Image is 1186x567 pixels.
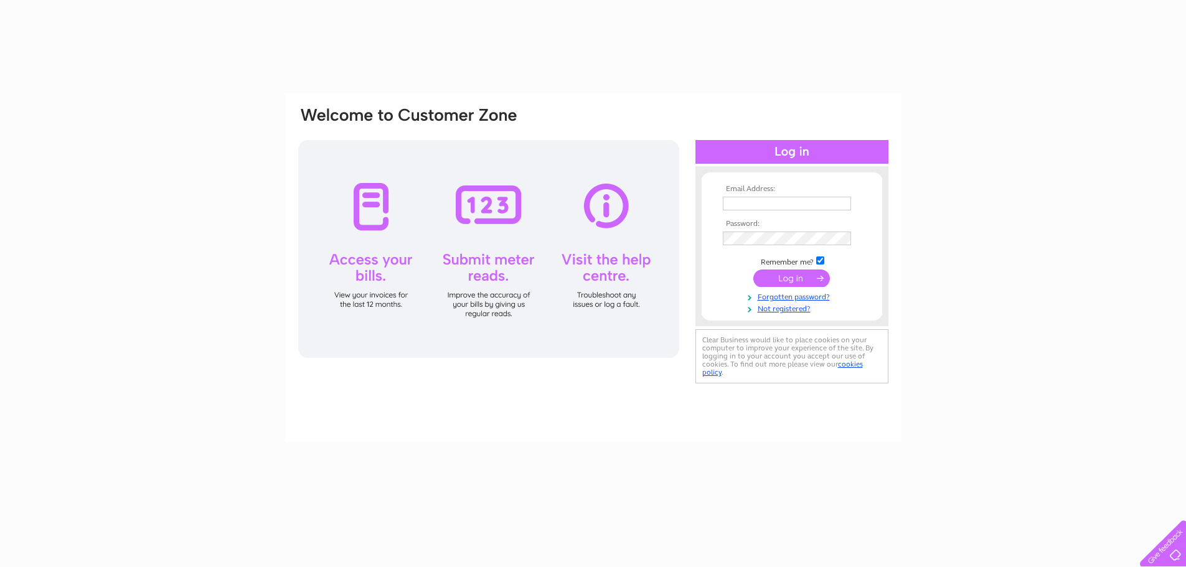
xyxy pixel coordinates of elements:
td: Remember me? [720,255,864,267]
th: Password: [720,220,864,228]
a: cookies policy [702,360,863,377]
div: Clear Business would like to place cookies on your computer to improve your experience of the sit... [695,329,888,383]
a: Not registered? [723,302,864,314]
th: Email Address: [720,185,864,194]
a: Forgotten password? [723,290,864,302]
input: Submit [753,269,830,287]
